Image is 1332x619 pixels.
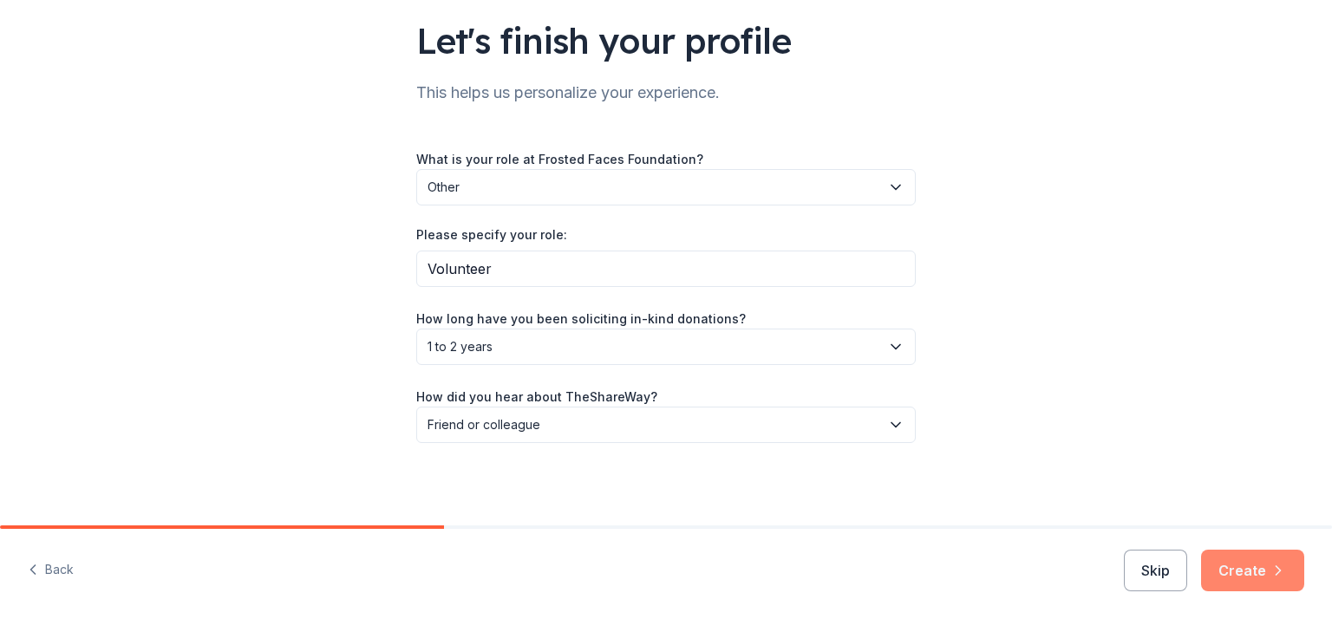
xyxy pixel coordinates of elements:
label: How did you hear about TheShareWay? [416,388,657,406]
div: Let's finish your profile [416,16,916,65]
span: Other [428,177,880,198]
button: Skip [1124,550,1187,591]
label: What is your role at Frosted Faces Foundation? [416,151,703,168]
label: How long have you been soliciting in-kind donations? [416,310,746,328]
button: 1 to 2 years [416,329,916,365]
span: Friend or colleague [428,414,880,435]
button: Other [416,169,916,205]
span: 1 to 2 years [428,336,880,357]
button: Create [1201,550,1304,591]
label: Please specify your role: [416,226,567,244]
button: Friend or colleague [416,407,916,443]
button: Back [28,552,74,589]
div: This helps us personalize your experience. [416,79,916,107]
